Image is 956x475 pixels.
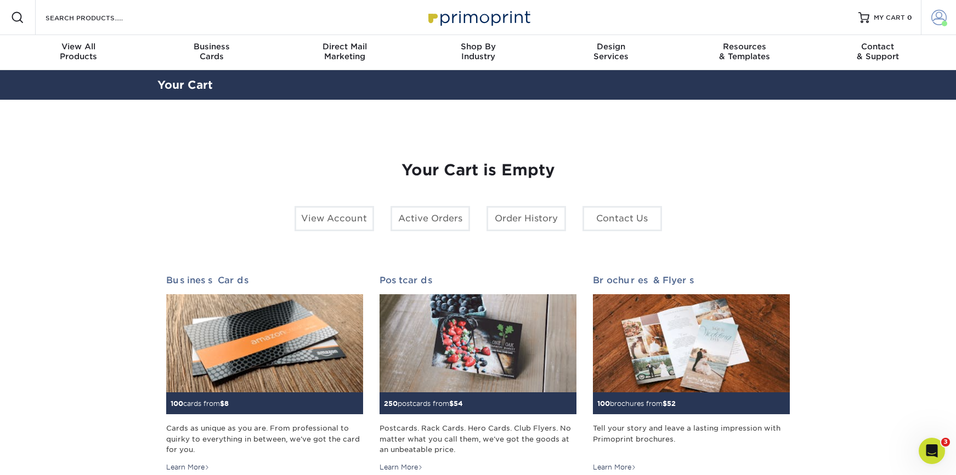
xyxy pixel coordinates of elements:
a: DesignServices [545,35,678,70]
span: 54 [454,399,463,408]
span: 100 [171,399,183,408]
small: cards from [171,399,229,408]
span: View All [12,42,145,51]
span: 0 [907,14,912,21]
span: Business [145,42,278,51]
div: Products [12,42,145,61]
span: Shop By [411,42,545,51]
a: Contact Us [582,206,662,231]
h2: Brochures & Flyers [593,275,790,285]
input: SEARCH PRODUCTS..... [44,11,151,24]
img: Brochures & Flyers [593,294,790,393]
h1: Your Cart is Empty [166,161,790,180]
small: postcards from [384,399,463,408]
a: Business Cards 100cards from$8 Cards as unique as you are. From professional to quirky to everyth... [166,275,363,472]
span: 3 [941,438,950,447]
div: Services [545,42,678,61]
div: Learn More [593,462,636,472]
iframe: Intercom live chat [919,438,945,464]
h2: Postcards [380,275,576,285]
div: Industry [411,42,545,61]
a: Resources& Templates [678,35,811,70]
a: BusinessCards [145,35,278,70]
span: MY CART [874,13,905,22]
span: Contact [811,42,944,51]
a: Order History [487,206,566,231]
span: 52 [667,399,676,408]
div: Cards as unique as you are. From professional to quirky to everything in between, we've got the c... [166,423,363,455]
a: Brochures & Flyers 100brochures from$52 Tell your story and leave a lasting impression with Primo... [593,275,790,472]
div: Tell your story and leave a lasting impression with Primoprint brochures. [593,423,790,455]
h2: Business Cards [166,275,363,285]
a: View Account [295,206,374,231]
span: Direct Mail [278,42,411,51]
span: $ [220,399,224,408]
img: Business Cards [166,294,363,393]
span: $ [663,399,667,408]
small: brochures from [597,399,676,408]
a: Postcards 250postcards from$54 Postcards. Rack Cards. Hero Cards. Club Flyers. No matter what you... [380,275,576,472]
div: Marketing [278,42,411,61]
div: Postcards. Rack Cards. Hero Cards. Club Flyers. No matter what you call them, we've got the goods... [380,423,576,455]
span: 100 [597,399,610,408]
a: View AllProducts [12,35,145,70]
div: Cards [145,42,278,61]
div: Learn More [380,462,423,472]
a: Your Cart [157,78,213,91]
a: Contact& Support [811,35,944,70]
div: & Support [811,42,944,61]
a: Direct MailMarketing [278,35,411,70]
img: Primoprint [423,5,533,29]
span: $ [449,399,454,408]
span: 8 [224,399,229,408]
a: Shop ByIndustry [411,35,545,70]
span: 250 [384,399,398,408]
img: Postcards [380,294,576,393]
span: Resources [678,42,811,51]
a: Active Orders [391,206,470,231]
span: Design [545,42,678,51]
div: & Templates [678,42,811,61]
